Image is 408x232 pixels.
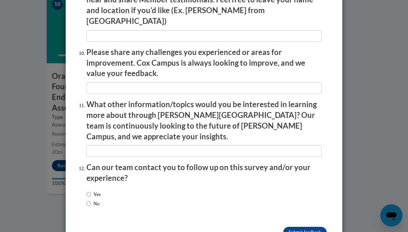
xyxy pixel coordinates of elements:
p: Please share any challenges you experienced or areas for improvement. Cox Campus is always lookin... [86,47,322,79]
label: No [86,200,100,207]
p: Can our team contact you to follow up on this survey and/or your experience? [86,162,322,184]
input: Yes [86,191,91,198]
label: Yes [86,191,101,198]
input: No [86,200,91,207]
p: What other information/topics would you be interested in learning more about through [PERSON_NAME... [86,99,322,142]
